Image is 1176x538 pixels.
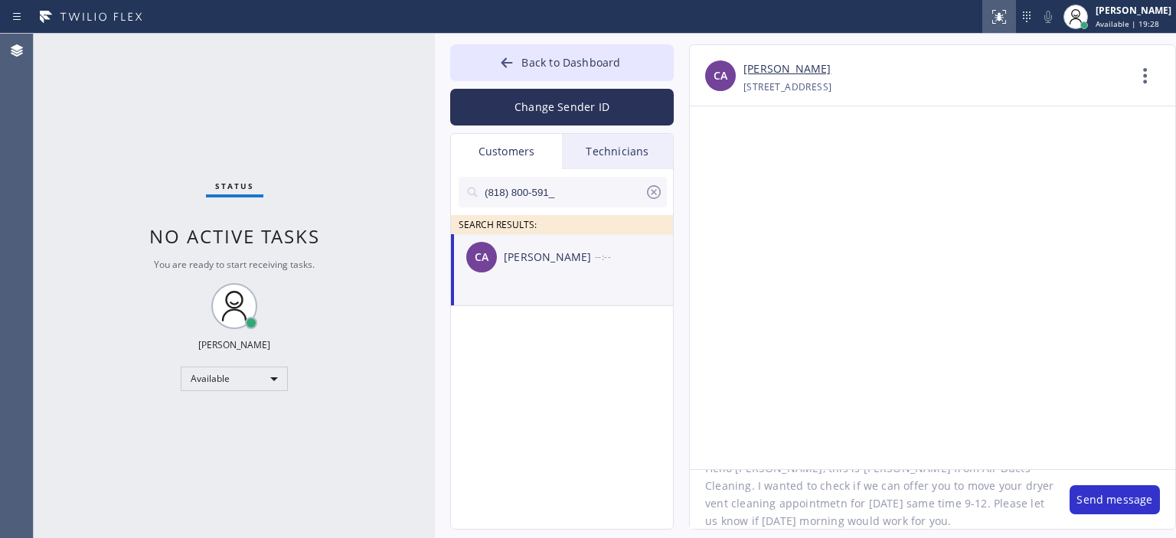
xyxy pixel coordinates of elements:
[521,55,620,70] span: Back to Dashboard
[1096,18,1159,29] span: Available | 19:28
[1070,485,1160,514] button: Send message
[181,367,288,391] div: Available
[743,60,831,78] a: [PERSON_NAME]
[475,249,488,266] span: CA
[450,44,674,81] button: Back to Dashboard
[1037,6,1059,28] button: Mute
[483,177,645,207] input: Search
[154,258,315,271] span: You are ready to start receiving tasks.
[198,338,270,351] div: [PERSON_NAME]
[690,470,1054,529] textarea: Hello [PERSON_NAME], this is [PERSON_NAME] from Air Ducts Cleaning. I wanted to check if we can o...
[450,89,674,126] button: Change Sender ID
[504,249,595,266] div: [PERSON_NAME]
[714,67,727,85] span: CA
[451,134,562,169] div: Customers
[562,134,673,169] div: Technicians
[743,78,831,96] div: [STREET_ADDRESS]
[595,248,675,266] div: --:--
[1096,4,1171,17] div: [PERSON_NAME]
[215,181,254,191] span: Status
[459,218,537,231] span: SEARCH RESULTS:
[149,223,320,249] span: No active tasks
